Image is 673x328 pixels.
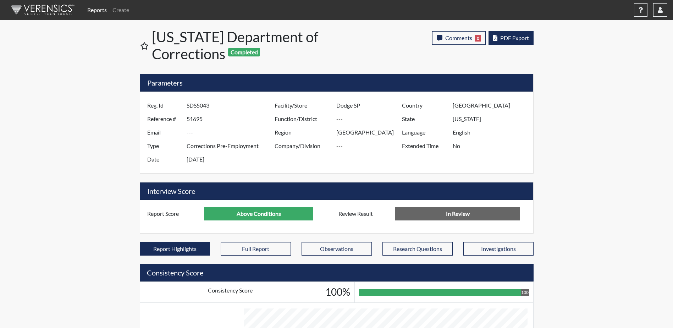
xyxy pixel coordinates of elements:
[221,242,291,256] button: Full Report
[453,112,531,126] input: ---
[187,126,276,139] input: ---
[142,139,187,153] label: Type
[187,112,276,126] input: ---
[453,99,531,112] input: ---
[187,153,276,166] input: ---
[445,34,472,41] span: Comments
[453,126,531,139] input: ---
[110,3,132,17] a: Create
[269,126,337,139] label: Region
[333,207,396,220] label: Review Result
[140,74,533,92] h5: Parameters
[489,31,534,45] button: PDF Export
[142,126,187,139] label: Email
[140,242,210,256] button: Report Highlights
[397,99,453,112] label: Country
[336,126,404,139] input: ---
[500,34,529,41] span: PDF Export
[142,153,187,166] label: Date
[140,282,321,303] td: Consistency Score
[140,264,534,281] h5: Consistency Score
[142,112,187,126] label: Reference #
[521,289,529,296] div: 100
[475,35,481,42] span: 0
[336,99,404,112] input: ---
[269,99,337,112] label: Facility/Store
[397,126,453,139] label: Language
[336,139,404,153] input: ---
[336,112,404,126] input: ---
[397,139,453,153] label: Extended Time
[187,99,276,112] input: ---
[140,182,533,200] h5: Interview Score
[382,242,453,256] button: Research Questions
[152,28,337,62] h1: [US_STATE] Department of Corrections
[204,207,313,220] input: ---
[228,48,260,56] span: Completed
[269,112,337,126] label: Function/District
[187,139,276,153] input: ---
[453,139,531,153] input: ---
[142,99,187,112] label: Reg. Id
[325,286,350,298] h3: 100%
[84,3,110,17] a: Reports
[432,31,486,45] button: Comments0
[463,242,534,256] button: Investigations
[395,207,520,220] input: No Decision
[397,112,453,126] label: State
[269,139,337,153] label: Company/Division
[302,242,372,256] button: Observations
[142,207,204,220] label: Report Score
